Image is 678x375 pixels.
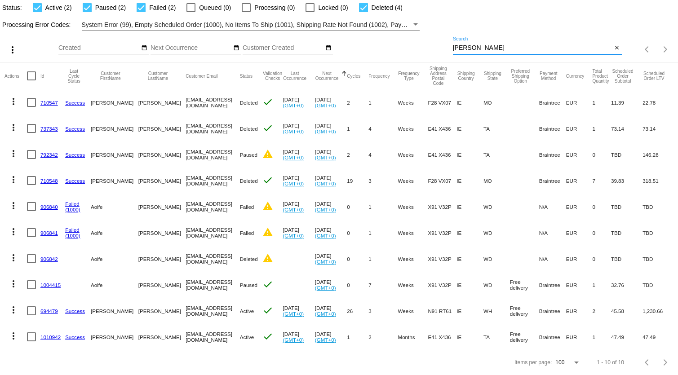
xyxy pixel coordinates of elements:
mat-cell: [EMAIL_ADDRESS][DOMAIN_NAME] [186,194,239,220]
mat-cell: N/A [539,220,566,246]
mat-cell: [PERSON_NAME] [138,246,186,272]
mat-cell: [DATE] [315,324,347,350]
mat-cell: [EMAIL_ADDRESS][DOMAIN_NAME] [186,324,239,350]
button: Change sorting for LastProcessingCycleId [65,69,83,84]
a: Success [65,126,85,132]
mat-cell: 1 [592,89,611,115]
span: Active [240,308,254,314]
span: Locked (0) [318,2,348,13]
mat-cell: TBD [611,220,643,246]
mat-cell: WD [483,246,510,272]
button: Change sorting for PaymentMethod.Type [539,71,558,81]
mat-cell: Braintree [539,115,566,141]
a: Success [65,100,85,106]
a: 1004415 [40,282,61,288]
mat-icon: check [262,279,273,290]
span: Failed [240,204,254,210]
mat-cell: [PERSON_NAME] [91,141,138,168]
div: 1 - 10 of 10 [597,359,624,366]
mat-cell: EUR [566,89,593,115]
mat-cell: N/A [539,194,566,220]
mat-cell: 0 [592,141,611,168]
a: Success [65,178,85,184]
mat-cell: 4 [368,141,398,168]
button: Next page [656,353,674,371]
button: Next page [656,40,674,58]
mat-cell: EUR [566,298,593,324]
mat-cell: 0 [592,220,611,246]
mat-cell: [DATE] [283,89,315,115]
mat-cell: 1 [368,89,398,115]
mat-icon: more_vert [7,44,18,55]
mat-cell: [DATE] [283,220,315,246]
button: Change sorting for Cycles [347,73,360,79]
mat-cell: 2 [347,141,368,168]
mat-cell: [DATE] [283,168,315,194]
mat-cell: 19 [347,168,368,194]
a: (GMT+0) [315,337,336,343]
a: (GMT+0) [283,102,304,108]
span: Failed (2) [149,2,176,13]
button: Change sorting for PreferredShippingOption [510,69,531,84]
mat-cell: WD [483,220,510,246]
mat-select: Filter by Processing Error Codes [82,19,420,31]
div: Items per page: [514,359,552,366]
mat-cell: [PERSON_NAME] [138,220,186,246]
a: (GMT+0) [283,311,304,317]
mat-cell: 0 [347,272,368,298]
span: 100 [555,359,564,366]
mat-cell: EUR [566,324,593,350]
button: Change sorting for NextOccurrenceUtc [315,71,339,81]
button: Change sorting for LifetimeValue [643,71,665,81]
span: Status: [2,4,22,11]
mat-cell: Braintree [539,298,566,324]
a: (GMT+0) [315,102,336,108]
mat-icon: more_vert [8,278,19,289]
mat-cell: Braintree [539,324,566,350]
a: (GMT+0) [283,154,304,160]
mat-icon: check [262,97,273,107]
mat-cell: X91 V32P [428,246,456,272]
mat-cell: E41 X436 [428,141,456,168]
a: (GMT+0) [283,233,304,238]
mat-cell: 146.28 [643,141,674,168]
mat-cell: 0 [592,246,611,272]
mat-cell: WD [483,194,510,220]
button: Change sorting for Id [40,73,44,79]
mat-cell: [EMAIL_ADDRESS][DOMAIN_NAME] [186,298,239,324]
mat-cell: Months [398,324,428,350]
input: Created [58,44,139,52]
a: (GMT+0) [315,154,336,160]
a: (GMT+0) [283,207,304,212]
a: Success [65,308,85,314]
mat-cell: 0 [347,220,368,246]
a: (GMT+0) [315,128,336,134]
mat-cell: 2 [368,324,398,350]
mat-icon: more_vert [8,174,19,185]
mat-cell: [DATE] [315,141,347,168]
mat-cell: [DATE] [315,89,347,115]
mat-cell: [PERSON_NAME] [138,298,186,324]
mat-cell: Weeks [398,168,428,194]
mat-cell: [EMAIL_ADDRESS][DOMAIN_NAME] [186,115,239,141]
button: Change sorting for Frequency [368,73,390,79]
a: (GMT+0) [283,181,304,186]
mat-cell: Weeks [398,246,428,272]
mat-cell: [PERSON_NAME] [138,324,186,350]
a: (GMT+0) [283,128,304,134]
mat-cell: 22.78 [643,89,674,115]
mat-cell: 1 [592,272,611,298]
mat-cell: 47.49 [611,324,643,350]
mat-cell: Free delivery [510,298,539,324]
mat-cell: TBD [643,194,674,220]
mat-cell: 1 [347,115,368,141]
mat-cell: [EMAIL_ADDRESS][DOMAIN_NAME] [186,246,239,272]
mat-cell: IE [456,298,483,324]
mat-cell: [PERSON_NAME] [91,324,138,350]
mat-cell: EUR [566,272,593,298]
mat-cell: [PERSON_NAME] [138,115,186,141]
mat-cell: [PERSON_NAME] [138,168,186,194]
span: Failed [240,230,254,236]
mat-cell: Free delivery [510,324,539,350]
button: Previous page [638,353,656,371]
